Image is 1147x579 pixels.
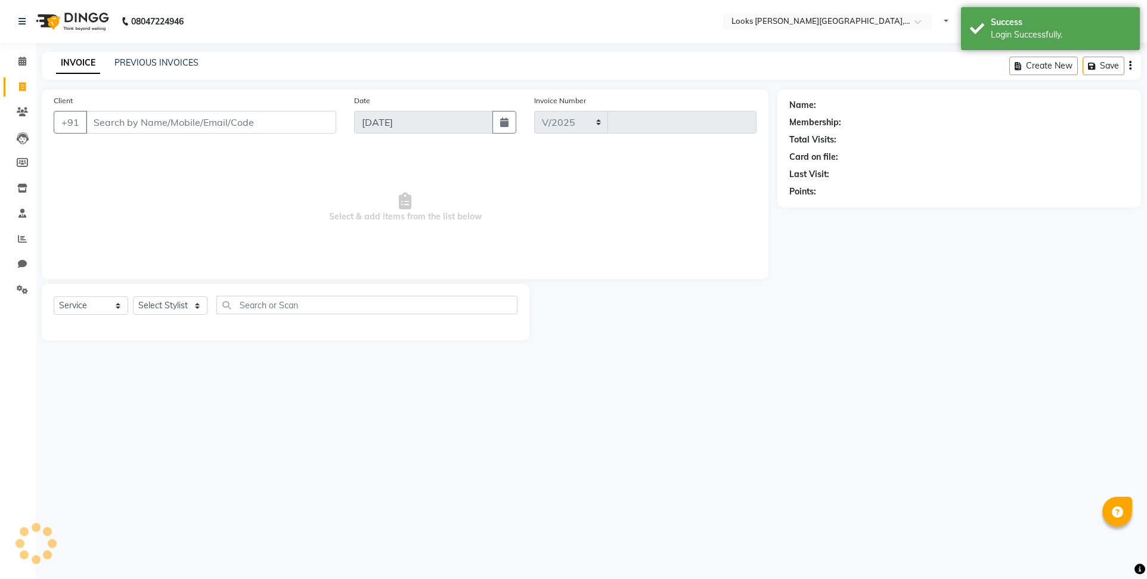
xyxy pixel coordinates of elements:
[131,5,184,38] b: 08047224946
[991,16,1131,29] div: Success
[54,148,757,267] span: Select & add items from the list below
[789,134,836,146] div: Total Visits:
[56,52,100,74] a: INVOICE
[30,5,112,38] img: logo
[991,29,1131,41] div: Login Successfully.
[54,111,87,134] button: +91
[354,95,370,106] label: Date
[789,99,816,112] div: Name:
[1009,57,1078,75] button: Create New
[789,185,816,198] div: Points:
[54,95,73,106] label: Client
[789,151,838,163] div: Card on file:
[86,111,336,134] input: Search by Name/Mobile/Email/Code
[789,168,829,181] div: Last Visit:
[534,95,586,106] label: Invoice Number
[114,57,199,68] a: PREVIOUS INVOICES
[1083,57,1124,75] button: Save
[789,116,841,129] div: Membership:
[216,296,517,314] input: Search or Scan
